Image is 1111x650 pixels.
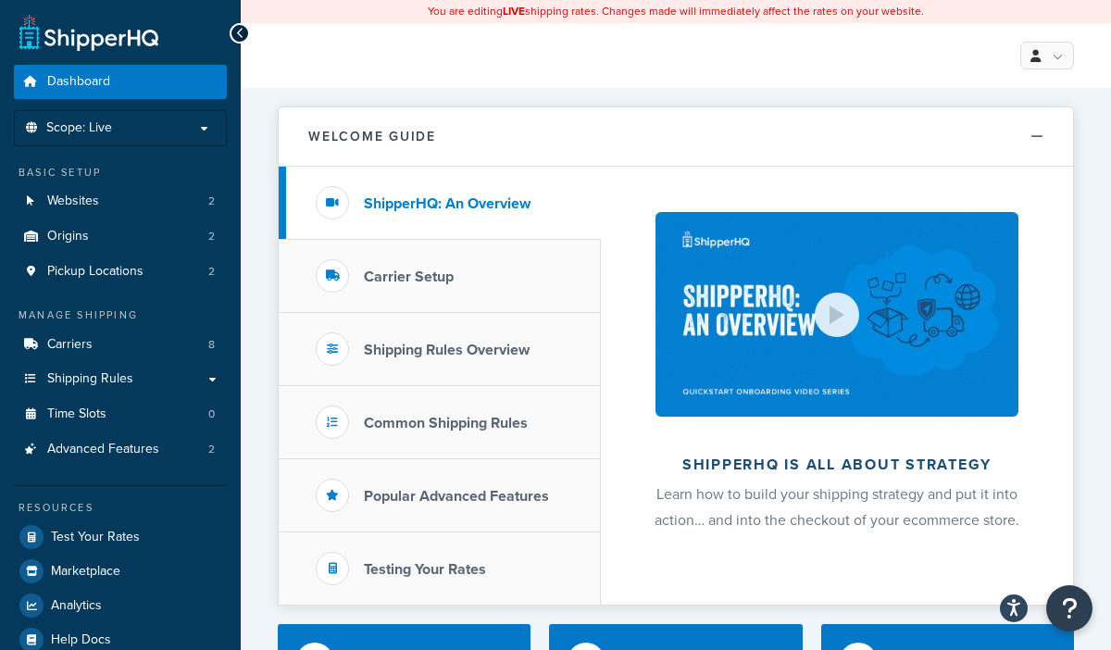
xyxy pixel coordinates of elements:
b: LIVE [503,3,525,19]
h3: Common Shipping Rules [364,415,528,431]
li: Advanced Features [14,432,227,467]
img: ShipperHQ is all about strategy [655,212,1018,417]
span: 0 [208,406,215,422]
h2: ShipperHQ is all about strategy [650,456,1024,473]
a: Origins2 [14,219,227,254]
span: 2 [208,194,215,209]
li: Origins [14,219,227,254]
h3: Shipping Rules Overview [364,342,530,358]
span: 2 [208,264,215,280]
a: Advanced Features2 [14,432,227,467]
span: 8 [208,337,215,353]
span: 2 [208,229,215,244]
a: Pickup Locations2 [14,255,227,289]
button: Open Resource Center [1046,585,1092,631]
a: Time Slots0 [14,397,227,431]
div: Manage Shipping [14,307,227,323]
span: Pickup Locations [47,264,144,280]
a: Marketplace [14,555,227,588]
span: 2 [208,442,215,457]
span: Test Your Rates [51,530,140,545]
span: Time Slots [47,406,106,422]
button: Welcome Guide [279,107,1073,167]
a: Shipping Rules [14,362,227,396]
span: Dashboard [47,74,110,90]
li: Carriers [14,328,227,362]
h3: ShipperHQ: An Overview [364,195,531,212]
span: Websites [47,194,99,209]
a: Analytics [14,589,227,622]
a: Dashboard [14,65,227,99]
div: Basic Setup [14,165,227,181]
a: Carriers8 [14,328,227,362]
span: Scope: Live [46,120,112,136]
span: Learn how to build your shipping strategy and put it into action… and into the checkout of your e... [655,483,1019,531]
li: Pickup Locations [14,255,227,289]
h3: Carrier Setup [364,269,454,285]
div: Resources [14,500,227,516]
span: Carriers [47,337,93,353]
h2: Welcome Guide [308,130,436,144]
span: Advanced Features [47,442,159,457]
a: Websites2 [14,184,227,219]
span: Marketplace [51,564,120,580]
a: Test Your Rates [14,520,227,554]
span: Help Docs [51,632,111,648]
h3: Popular Advanced Features [364,488,549,505]
span: Origins [47,229,89,244]
li: Time Slots [14,397,227,431]
h3: Testing Your Rates [364,561,486,578]
span: Shipping Rules [47,371,133,387]
span: Analytics [51,598,102,614]
li: Websites [14,184,227,219]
